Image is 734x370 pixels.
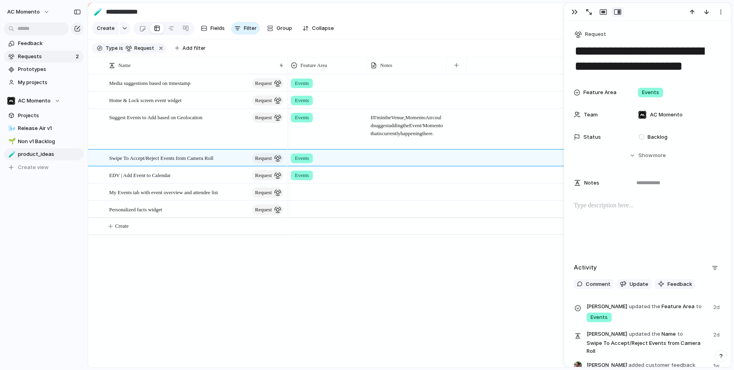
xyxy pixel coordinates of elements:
button: 🧪 [92,6,104,18]
span: Team [584,111,598,119]
span: Events [642,89,659,96]
button: Fields [198,22,228,35]
span: EDV | Add Event to Calendar [109,170,171,179]
div: 🌱 [8,137,14,146]
button: 🌬️ [7,124,15,132]
span: Collapse [312,24,334,32]
button: request [252,205,283,215]
button: Add filter [170,43,210,54]
button: Filter [231,22,260,35]
a: My projects [4,77,84,89]
span: Events [591,313,608,321]
span: Requests [18,53,73,61]
span: Comment [586,280,610,288]
button: Create [92,22,119,35]
span: Feature Area [587,302,708,323]
span: Name Swipe To Accept/Reject Events from Camera Roll [587,329,708,355]
span: Home & Lock screen event widget [109,95,182,104]
span: Notes [584,179,599,187]
span: Create view [18,163,49,171]
button: Group [263,22,296,35]
button: request [252,153,283,163]
span: 2d [713,329,721,339]
span: [PERSON_NAME] [587,330,627,338]
span: Type [106,45,118,52]
span: request [255,187,272,198]
span: Non v1 Backlog [18,138,81,146]
span: Personalized facts widget [109,205,162,214]
span: 2d [713,302,721,311]
span: Request [585,30,606,38]
a: Feedback [4,37,84,49]
span: Events [295,114,309,122]
span: to [696,303,702,311]
button: Comment [574,279,614,289]
span: Projects [18,112,81,120]
span: Name [118,61,131,69]
button: Update [617,279,652,289]
span: is [119,45,123,52]
span: Notes [380,61,392,69]
span: Swipe To Accept/Reject Events from Camera Roll [109,153,214,162]
span: request [255,170,272,181]
span: Feature Area [300,61,327,69]
h2: Activity [574,263,597,272]
button: request [252,112,283,123]
span: Release Air v1 [18,124,81,132]
button: 🧪 [7,150,15,158]
span: Suggest Events to Add based on Geolocation [109,112,202,122]
span: Update [630,280,648,288]
span: request [255,112,272,123]
span: Events [295,96,309,104]
span: Events [295,79,309,87]
span: Filter [244,24,257,32]
button: request [124,44,156,53]
a: Prototypes [4,63,84,75]
span: Events [295,154,309,162]
span: Feedback [667,280,692,288]
button: Create view [4,161,84,173]
span: AC Momento [18,97,51,105]
span: more [653,152,666,159]
span: AC Momento [7,8,40,16]
span: request [255,153,272,164]
a: 🧪product_ideas [4,148,84,160]
span: Backlog [648,133,667,141]
button: Showmore [574,148,721,163]
span: Create [97,24,115,32]
button: 🌱 [7,138,15,146]
div: 🌬️ [8,124,14,133]
span: updated the [629,303,660,311]
a: 🌱Non v1 Backlog [4,136,84,148]
a: Projects [4,110,84,122]
span: My projects [18,79,81,87]
span: Add filter [183,45,206,52]
span: 2 [76,53,80,61]
span: to [677,330,683,338]
button: request [252,78,283,89]
span: product_ideas [18,150,81,158]
button: Collapse [299,22,337,35]
button: AC Momento [4,6,54,18]
button: request [252,187,283,198]
div: 🧪 [8,150,14,159]
span: request [255,95,272,106]
a: Requests2 [4,51,84,63]
button: request [252,95,283,106]
span: If I'm in the Venue, Momento Air could suggest adding the Event/Momento that is currently happeni... [367,109,446,138]
span: request [255,204,272,215]
a: 🌬️Release Air v1 [4,122,84,134]
span: Create [115,222,129,230]
span: updated the [629,330,660,338]
span: Events [295,171,309,179]
button: Feedback [655,279,695,289]
span: [PERSON_NAME] [587,303,627,311]
span: My Events tab with event overview and attendee list [109,187,218,197]
span: Show [638,152,653,159]
span: Prototypes [18,65,81,73]
span: 1w [713,362,721,370]
span: Fields [210,24,225,32]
